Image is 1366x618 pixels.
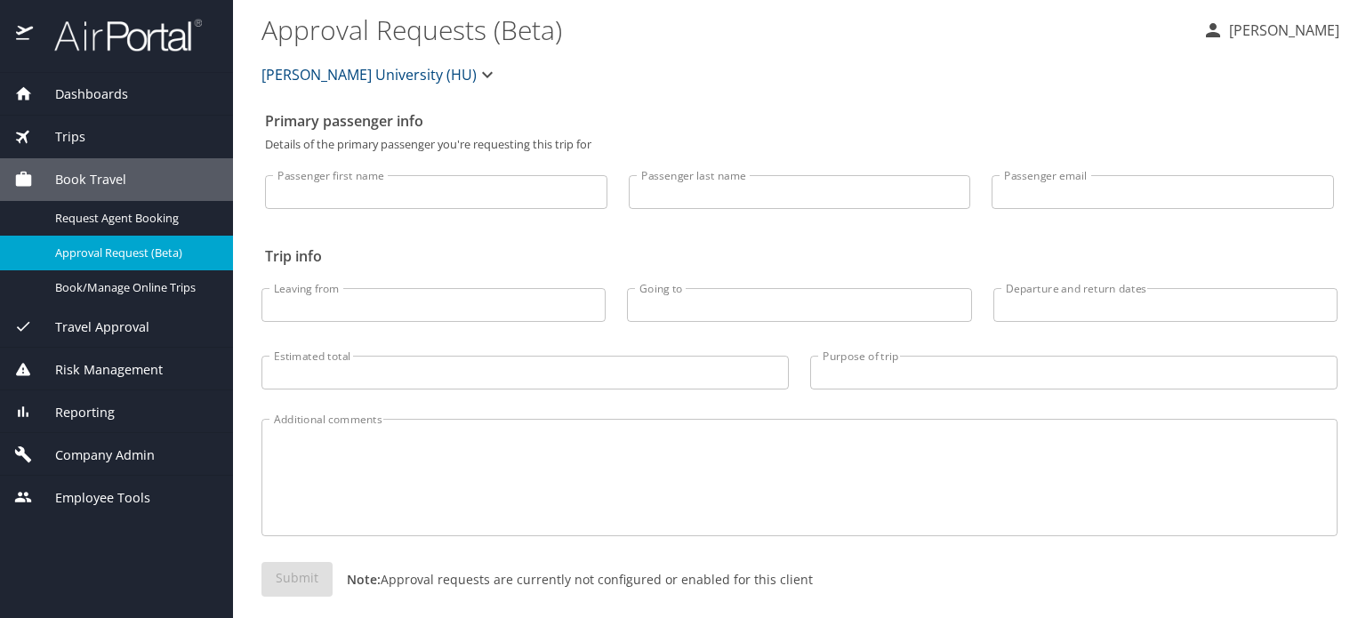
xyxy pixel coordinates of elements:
[55,245,212,261] span: Approval Request (Beta)
[33,317,149,337] span: Travel Approval
[55,210,212,227] span: Request Agent Booking
[265,107,1334,135] h2: Primary passenger info
[333,570,813,589] p: Approval requests are currently not configured or enabled for this client
[33,170,126,189] span: Book Travel
[1224,20,1339,41] p: [PERSON_NAME]
[33,360,163,380] span: Risk Management
[33,488,150,508] span: Employee Tools
[265,242,1334,270] h2: Trip info
[33,445,155,465] span: Company Admin
[55,279,212,296] span: Book/Manage Online Trips
[254,57,505,92] button: [PERSON_NAME] University (HU)
[265,139,1334,150] p: Details of the primary passenger you're requesting this trip for
[347,571,381,588] strong: Note:
[1195,14,1346,46] button: [PERSON_NAME]
[261,62,477,87] span: [PERSON_NAME] University (HU)
[33,403,115,422] span: Reporting
[33,127,85,147] span: Trips
[33,84,128,104] span: Dashboards
[16,18,35,52] img: icon-airportal.png
[261,2,1188,57] h1: Approval Requests (Beta)
[35,18,202,52] img: airportal-logo.png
